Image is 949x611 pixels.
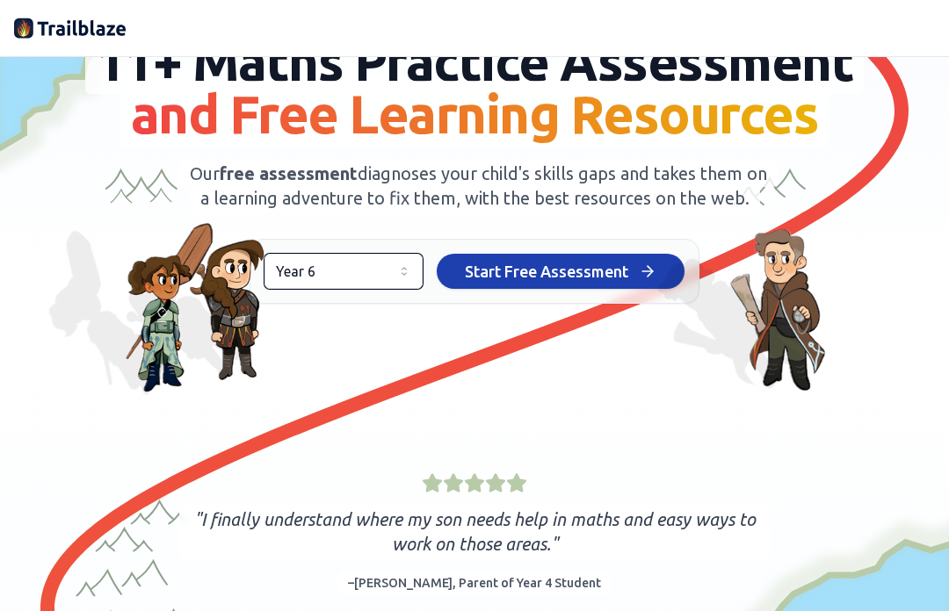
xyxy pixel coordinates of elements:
[85,28,865,147] span: 11+ Maths Practice Assessment
[465,259,628,284] span: Start Free Assessment
[14,14,127,42] img: Trailblaze
[179,160,778,212] span: Our diagnoses your child's skills gaps and takes them on a learning adventure to fix them, with t...
[190,507,759,557] p: " I finally understand where my son needs help in maths and easy ways to work on those areas. "
[337,571,612,595] div: – [PERSON_NAME] , Parent of Year 4 Student
[220,163,358,183] span: free assessment
[437,254,685,289] button: Start Free Assessment
[131,84,819,143] span: and Free Learning Resources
